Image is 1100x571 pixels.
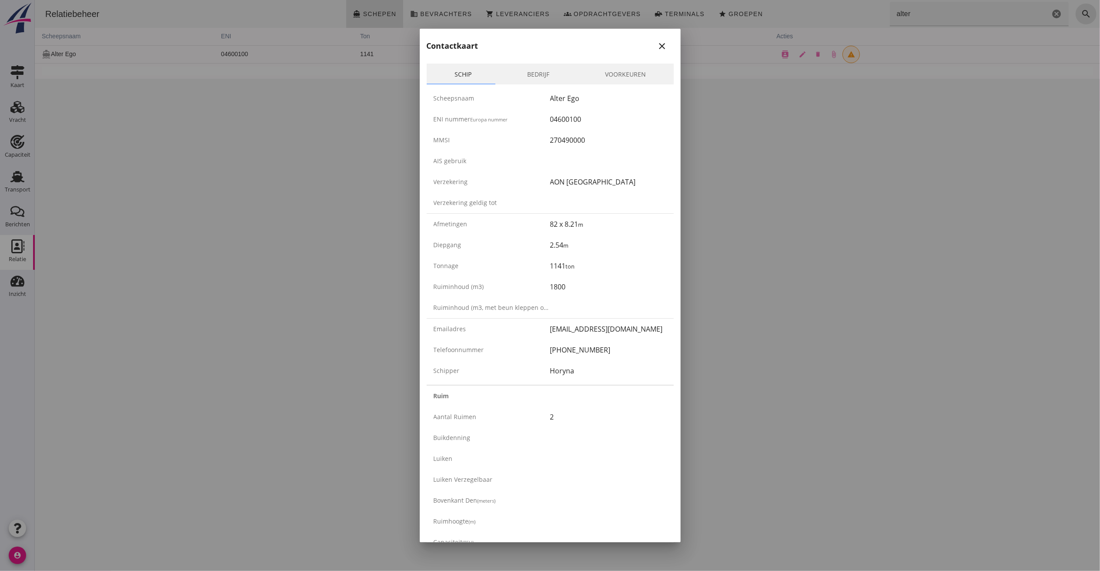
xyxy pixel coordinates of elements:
small: (m) [469,518,476,525]
i: shopping_cart [451,10,459,18]
small: m [564,242,569,249]
td: 1141 [318,45,411,63]
small: (meters) [478,497,496,504]
td: 82 [505,45,615,63]
span: Ruimhoogte [434,517,469,525]
div: Relatiebeheer [3,8,72,20]
div: AON [GEOGRAPHIC_DATA] [550,177,667,187]
a: Schip [427,64,499,84]
td: 04600100 [179,45,318,63]
div: Ruiminhoud (m3) [434,282,550,291]
a: Voorkeuren [577,64,674,84]
span: Bevrachters [385,10,437,17]
th: ton [318,28,411,45]
td: 1800 [411,45,505,63]
div: Afmetingen [434,219,550,228]
span: Aantal ruimen [434,413,477,421]
i: Wis Zoeken... [1016,9,1027,19]
div: 1141 [550,261,667,271]
span: Opdrachtgevers [538,10,606,17]
h2: Contactkaart [427,40,478,52]
i: delete [780,51,787,57]
span: Leveranciers [461,10,515,17]
div: AIS gebruik [434,156,550,165]
span: Groepen [693,10,728,17]
div: Ruiminhoud (m3, met beun kleppen open) [434,303,550,312]
div: 04600100 [550,114,667,124]
div: ENI nummer [434,114,550,124]
div: 2.54 [550,240,667,250]
span: Luiken verzegelbaar [434,475,493,484]
div: Alter Ego [550,93,667,104]
div: 2 [550,412,667,422]
div: Emailadres [434,324,550,333]
div: 270490000 [550,135,667,145]
div: Diepgang [434,240,550,249]
div: [EMAIL_ADDRESS][DOMAIN_NAME] [550,324,667,334]
i: business [375,10,383,18]
th: breedte [615,28,735,45]
div: MMSI [434,135,550,144]
th: m3 [411,28,505,45]
small: (TEU) [463,539,474,546]
div: 82 x 8.21 [550,219,667,229]
div: Tonnage [434,261,550,270]
div: Scheepsnaam [434,94,550,103]
span: Capaciteit [434,538,463,546]
div: Horyna [550,366,667,376]
span: Bovenkant den [434,496,478,504]
i: close [657,41,668,51]
small: Europa nummer [471,116,508,123]
div: Verzekering [434,177,550,186]
i: edit [764,50,772,58]
div: 1800 [550,282,667,292]
span: Terminals [629,10,670,17]
th: lengte [505,28,615,45]
th: ENI [179,28,318,45]
td: 8,21 [615,45,735,63]
i: front_loader [620,10,628,18]
small: m [578,221,584,228]
div: Schipper [434,366,550,375]
i: groups [529,10,537,18]
span: Schepen [328,10,362,17]
span: Luiken [434,454,453,463]
strong: Ruim [434,391,449,400]
i: warning [812,50,820,58]
span: Buikdenning [434,433,471,442]
small: ton [566,262,575,270]
div: [PHONE_NUMBER] [550,345,667,355]
i: search [1046,9,1057,19]
a: Bedrijf [499,64,577,84]
i: attach_file [795,50,803,58]
th: acties [735,28,1065,45]
i: contacts [746,50,754,58]
i: star [684,10,692,18]
i: directions_boat [7,50,16,59]
div: Verzekering geldig tot [434,198,550,207]
i: directions_boat [318,10,326,18]
div: Telefoonnummer [434,345,550,354]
